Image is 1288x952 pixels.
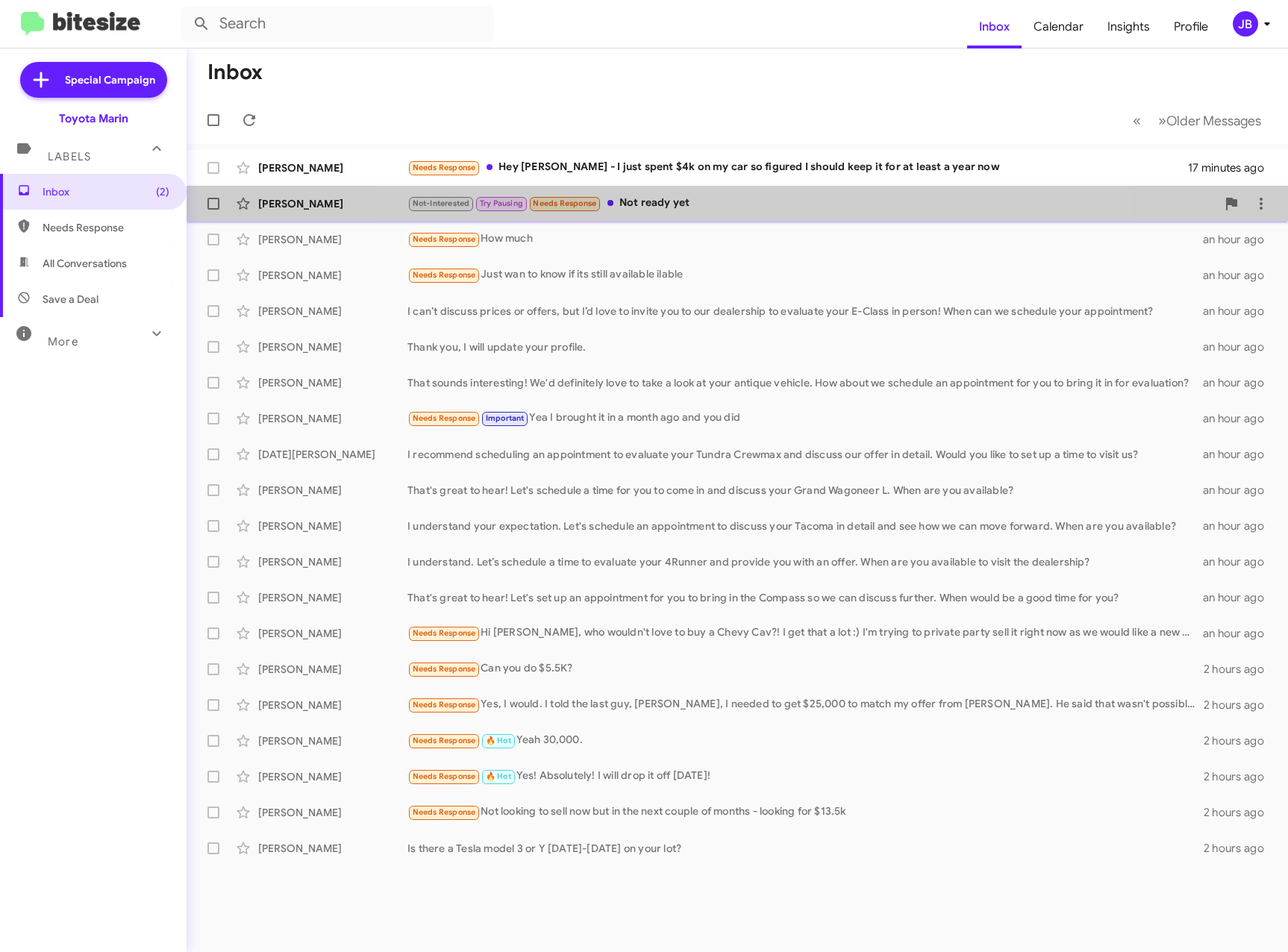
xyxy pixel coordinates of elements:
[413,163,476,172] span: Needs Response
[486,771,511,781] span: 🔥 Hot
[1124,105,1150,136] button: Previous
[1203,447,1276,462] div: an hour ago
[1203,304,1276,319] div: an hour ago
[258,805,407,820] div: [PERSON_NAME]
[413,736,476,745] span: Needs Response
[258,733,407,748] div: [PERSON_NAME]
[407,804,1204,821] div: Not looking to sell now but in the next couple of months - looking for $13.5k
[1204,733,1276,748] div: 2 hours ago
[407,195,1216,212] div: Not ready yet
[413,771,476,781] span: Needs Response
[258,304,407,319] div: [PERSON_NAME]
[407,732,1204,749] div: Yeah 30,000.
[1203,554,1276,569] div: an hour ago
[43,292,99,307] span: Save a Deal
[407,304,1203,319] div: I can’t discuss prices or offers, but I’d love to invite you to our dealership to evaluate your E...
[407,266,1203,284] div: Just wan to know if its still available ilable
[407,483,1203,498] div: That's great to hear! Let's schedule a time for you to come in and discuss your Grand Wagoneer L....
[413,198,470,208] span: Not-Interested
[413,234,476,244] span: Needs Response
[413,413,476,423] span: Needs Response
[258,232,407,247] div: [PERSON_NAME]
[1203,483,1276,498] div: an hour ago
[48,150,91,163] span: Labels
[258,519,407,533] div: [PERSON_NAME]
[413,807,476,817] span: Needs Response
[407,590,1203,605] div: That's great to hear! Let's set up an appointment for you to bring in the Compass so we can discu...
[1204,662,1276,677] div: 2 hours ago
[258,483,407,498] div: [PERSON_NAME]
[407,231,1203,248] div: How much
[1220,11,1272,37] button: JB
[407,841,1204,856] div: Is there a Tesla model 3 or Y [DATE]-[DATE] on your lot?
[407,519,1203,533] div: I understand your expectation. Let's schedule an appointment to discuss your Tacoma in detail and...
[207,60,263,84] h1: Inbox
[413,664,476,674] span: Needs Response
[407,447,1203,462] div: I recommend scheduling an appointment to evaluate your Tundra Crewmax and discuss our offer in de...
[258,769,407,784] div: [PERSON_NAME]
[258,447,407,462] div: [DATE][PERSON_NAME]
[407,375,1203,390] div: That sounds interesting! We'd definitely love to take a look at your antique vehicle. How about w...
[181,6,494,42] input: Search
[1133,111,1141,130] span: «
[43,220,169,235] span: Needs Response
[480,198,523,208] span: Try Pausing
[407,768,1204,785] div: Yes! Absolutely! I will drop it off [DATE]!
[48,335,78,348] span: More
[1166,113,1261,129] span: Older Messages
[407,696,1204,713] div: Yes, I would. I told the last guy, [PERSON_NAME], I needed to get $25,000 to match my offer from ...
[258,841,407,856] div: [PERSON_NAME]
[1149,105,1270,136] button: Next
[43,256,127,271] span: All Conversations
[486,736,511,745] span: 🔥 Hot
[258,160,407,175] div: [PERSON_NAME]
[413,270,476,280] span: Needs Response
[65,72,155,87] span: Special Campaign
[258,662,407,677] div: [PERSON_NAME]
[1125,105,1270,136] nav: Page navigation example
[1204,841,1276,856] div: 2 hours ago
[407,624,1203,642] div: Hi [PERSON_NAME], who wouldn't love to buy a Chevy Cav?! I get that a lot :) I'm trying to privat...
[407,660,1204,677] div: Can you do $5.5K?
[1188,160,1276,175] div: 17 minutes ago
[1203,375,1276,390] div: an hour ago
[258,590,407,605] div: [PERSON_NAME]
[258,626,407,641] div: [PERSON_NAME]
[486,413,525,423] span: Important
[407,339,1203,354] div: Thank you, I will update your profile.
[413,628,476,638] span: Needs Response
[1203,268,1276,283] div: an hour ago
[59,111,128,126] div: Toyota Marin
[1022,5,1095,48] a: Calendar
[20,62,167,98] a: Special Campaign
[258,411,407,426] div: [PERSON_NAME]
[1203,411,1276,426] div: an hour ago
[1203,519,1276,533] div: an hour ago
[967,5,1022,48] a: Inbox
[258,375,407,390] div: [PERSON_NAME]
[1203,232,1276,247] div: an hour ago
[1204,698,1276,713] div: 2 hours ago
[258,268,407,283] div: [PERSON_NAME]
[43,184,169,199] span: Inbox
[258,554,407,569] div: [PERSON_NAME]
[1204,805,1276,820] div: 2 hours ago
[1158,111,1166,130] span: »
[156,184,169,199] span: (2)
[1203,626,1276,641] div: an hour ago
[407,554,1203,569] div: I understand. Let’s schedule a time to evaluate your 4Runner and provide you with an offer. When ...
[1203,339,1276,354] div: an hour ago
[1095,5,1162,48] a: Insights
[533,198,596,208] span: Needs Response
[1203,590,1276,605] div: an hour ago
[258,698,407,713] div: [PERSON_NAME]
[407,410,1203,427] div: Yea I brought it in a month ago and you did
[1162,5,1220,48] a: Profile
[413,700,476,710] span: Needs Response
[407,159,1188,176] div: Hey [PERSON_NAME] - I just spent $4k on my car so figured I should keep it for at least a year now
[1233,11,1258,37] div: JB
